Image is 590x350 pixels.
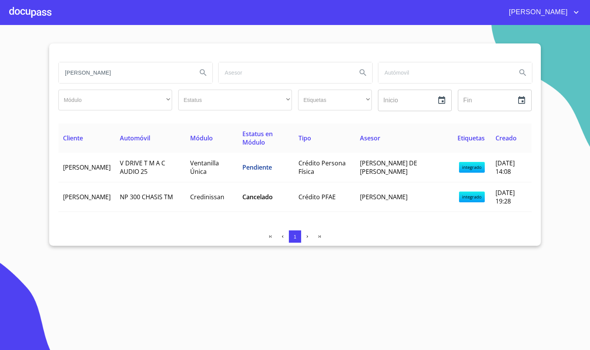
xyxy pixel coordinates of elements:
span: Creado [496,134,517,142]
span: [PERSON_NAME] [63,193,111,201]
span: NP 300 CHASIS TM [120,193,173,201]
button: 1 [289,230,301,243]
span: Asesor [360,134,380,142]
div: ​ [298,90,372,110]
input: search [219,62,351,83]
span: Ventanilla Única [190,159,219,176]
span: 1 [293,234,296,240]
input: search [59,62,191,83]
span: integrado [459,162,485,173]
span: integrado [459,192,485,202]
span: Cancelado [242,193,273,201]
span: Módulo [190,134,213,142]
span: [PERSON_NAME] [360,193,408,201]
span: V DRIVE T M A C AUDIO 25 [120,159,165,176]
span: Tipo [298,134,311,142]
span: Crédito Persona Física [298,159,346,176]
input: search [378,62,510,83]
span: Estatus en Módulo [242,130,273,147]
span: [PERSON_NAME] DE [PERSON_NAME] [360,159,417,176]
span: [PERSON_NAME] [503,6,572,18]
span: Pendiente [242,163,272,172]
span: [PERSON_NAME] [63,163,111,172]
span: [DATE] 14:08 [496,159,515,176]
button: Search [194,63,212,82]
span: Automóvil [120,134,150,142]
div: ​ [178,90,292,110]
span: Etiquetas [457,134,485,142]
span: Cliente [63,134,83,142]
button: account of current user [503,6,581,18]
button: Search [354,63,372,82]
span: Credinissan [190,193,224,201]
span: Crédito PFAE [298,193,336,201]
button: Search [514,63,532,82]
div: ​ [58,90,172,110]
span: [DATE] 19:28 [496,188,515,205]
